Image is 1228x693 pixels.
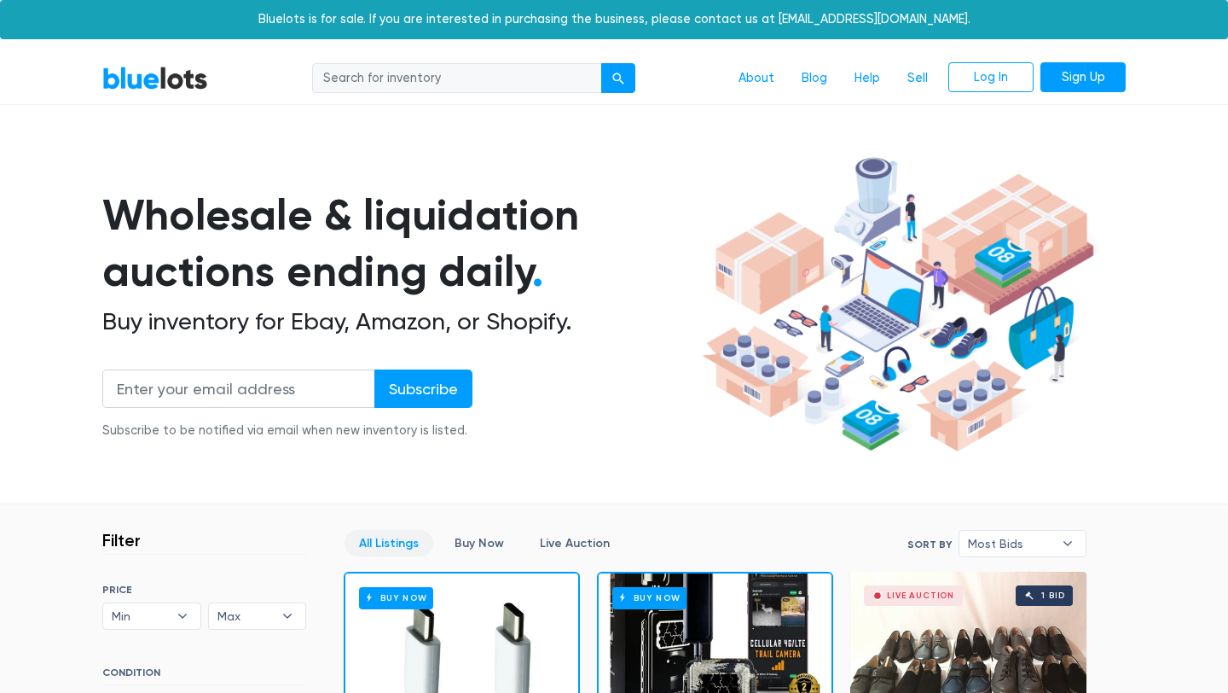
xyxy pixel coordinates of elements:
[887,591,954,600] div: Live Auction
[1050,531,1086,556] b: ▾
[696,149,1100,460] img: hero-ee84e7d0318cb26816c560f6b4441b76977f77a177738b4e94f68c95b2b83dbb.png
[165,603,200,629] b: ▾
[725,62,788,95] a: About
[269,603,305,629] b: ▾
[440,530,518,556] a: Buy Now
[948,62,1034,93] a: Log In
[102,370,375,408] input: Enter your email address
[102,667,306,685] h6: CONDITION
[312,63,602,94] input: Search for inventory
[374,370,472,408] input: Subscribe
[112,603,168,629] span: Min
[102,530,141,550] h3: Filter
[217,603,274,629] span: Max
[102,66,208,90] a: BlueLots
[359,587,433,609] h6: Buy Now
[532,246,543,297] span: .
[102,584,306,596] h6: PRICE
[1040,62,1126,93] a: Sign Up
[968,531,1053,556] span: Most Bids
[102,307,696,336] h2: Buy inventory for Ebay, Amazon, or Shopify.
[841,62,894,95] a: Help
[345,530,433,556] a: All Listings
[102,187,696,300] h1: Wholesale & liquidation auctions ending daily
[1041,591,1064,600] div: 1 bid
[788,62,841,95] a: Blog
[612,587,686,609] h6: Buy Now
[102,422,472,440] div: Subscribe to be notified via email when new inventory is listed.
[907,537,952,552] label: Sort By
[894,62,941,95] a: Sell
[525,530,624,556] a: Live Auction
